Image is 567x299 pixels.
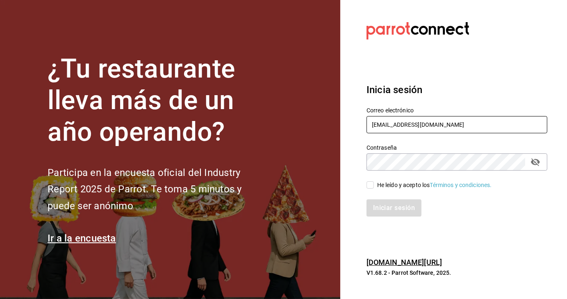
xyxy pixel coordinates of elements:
[48,53,269,148] h1: ¿Tu restaurante lleva más de un año operando?
[48,164,269,215] h2: Participa en la encuesta oficial del Industry Report 2025 de Parrot. Te toma 5 minutos y puede se...
[367,269,547,277] p: V1.68.2 - Parrot Software, 2025.
[377,181,492,189] div: He leído y acepto los
[367,258,442,267] a: [DOMAIN_NAME][URL]
[367,108,547,114] label: Correo electrónico
[367,82,547,97] h3: Inicia sesión
[430,182,492,188] a: Términos y condiciones.
[367,145,547,151] label: Contraseña
[367,116,547,133] input: Ingresa tu correo electrónico
[48,233,116,244] a: Ir a la encuesta
[528,155,542,169] button: passwordField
